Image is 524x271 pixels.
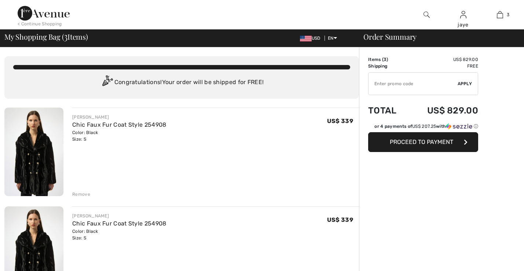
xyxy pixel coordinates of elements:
span: My Shopping Bag ( Items) [4,33,88,40]
div: [PERSON_NAME] [72,114,166,120]
img: US Dollar [300,36,312,41]
span: USD [300,36,323,41]
a: Chic Faux Fur Coat Style 254908 [72,220,166,227]
td: Total [368,98,407,123]
a: Sign In [460,11,466,18]
td: Shipping [368,63,407,69]
span: 3 [64,31,67,41]
div: Order Summary [355,33,520,40]
div: or 4 payments ofUS$ 207.25withSezzle Click to learn more about Sezzle [368,123,478,132]
a: Chic Faux Fur Coat Style 254908 [72,121,166,128]
td: US$ 829.00 [407,56,478,63]
div: Congratulations! Your order will be shipped for FREE! [13,75,350,90]
div: Color: Black Size: S [72,228,166,241]
img: My Bag [497,10,503,19]
span: US$ 339 [327,216,353,223]
img: Congratulation2.svg [100,75,114,90]
div: [PERSON_NAME] [72,213,166,219]
span: 3 [384,57,386,62]
span: Proceed to Payment [390,138,453,145]
a: 3 [482,10,518,19]
span: US$ 207.25 [412,124,436,129]
span: US$ 339 [327,118,353,124]
img: search the website [424,10,430,19]
button: Proceed to Payment [368,132,478,152]
div: jaye [445,21,481,29]
img: Sezzle [446,123,472,130]
div: or 4 payments of with [374,123,478,130]
div: Remove [72,191,90,198]
td: Free [407,63,478,69]
span: Apply [458,80,472,87]
div: < Continue Shopping [18,21,62,27]
img: My Info [460,10,466,19]
td: Items ( ) [368,56,407,63]
td: US$ 829.00 [407,98,478,123]
div: Color: Black Size: S [72,129,166,142]
span: EN [328,36,337,41]
input: Promo code [369,73,458,95]
img: Chic Faux Fur Coat Style 254908 [4,108,63,196]
img: 1ère Avenue [18,6,70,21]
span: 3 [507,11,509,18]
